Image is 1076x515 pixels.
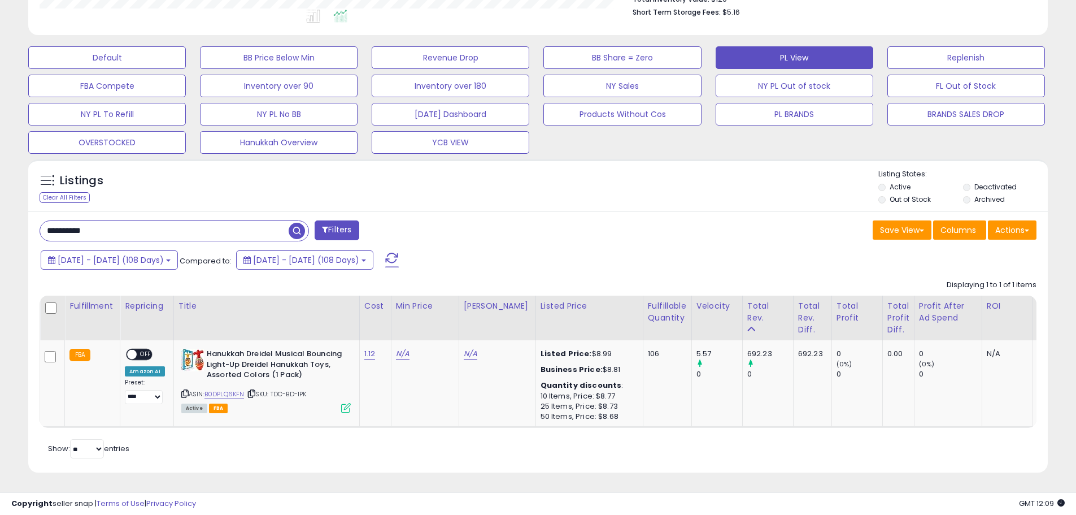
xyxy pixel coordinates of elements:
[747,300,789,324] div: Total Rev.
[541,401,634,412] div: 25 Items, Price: $8.73
[747,369,793,379] div: 0
[933,220,986,240] button: Columns
[716,46,873,69] button: PL View
[364,300,386,312] div: Cost
[633,7,721,17] b: Short Term Storage Fees:
[372,103,529,125] button: [DATE] Dashboard
[246,390,307,399] span: | SKU: TDC-BD-1PK
[716,75,873,97] button: NY PL Out of stock
[543,103,701,125] button: Products Without Cos
[28,46,186,69] button: Default
[541,300,638,312] div: Listed Price
[236,250,373,270] button: [DATE] - [DATE] (108 Days)
[364,348,376,360] a: 1.12
[947,280,1036,291] div: Displaying 1 to 1 of 1 items
[716,103,873,125] button: PL BRANDS
[396,300,454,312] div: Min Price
[722,7,740,18] span: $5.16
[988,220,1036,240] button: Actions
[181,404,207,413] span: All listings currently available for purchase on Amazon
[919,300,977,324] div: Profit After Ad Spend
[887,46,1045,69] button: Replenish
[28,75,186,97] button: FBA Compete
[181,349,204,371] img: 51jDic7sl1L._SL40_.jpg
[837,300,878,324] div: Total Profit
[837,360,852,369] small: (0%)
[253,254,359,266] span: [DATE] - [DATE] (108 Days)
[200,46,358,69] button: BB Price Below Min
[974,194,1005,204] label: Archived
[798,300,827,336] div: Total Rev. Diff.
[878,169,1048,180] p: Listing States:
[41,250,178,270] button: [DATE] - [DATE] (108 Days)
[396,348,410,360] a: N/A
[541,348,592,359] b: Listed Price:
[543,46,701,69] button: BB Share = Zero
[178,300,355,312] div: Title
[372,75,529,97] button: Inventory over 180
[372,131,529,154] button: YCB VIEW
[837,369,882,379] div: 0
[69,300,115,312] div: Fulfillment
[837,349,882,359] div: 0
[200,131,358,154] button: Hanukkah Overview
[747,349,793,359] div: 692.23
[890,194,931,204] label: Out of Stock
[541,391,634,401] div: 10 Items, Price: $8.77
[40,192,90,203] div: Clear All Filters
[541,380,622,391] b: Quantity discounts
[987,349,1024,359] div: N/A
[180,256,232,266] span: Compared to:
[696,349,742,359] div: 5.57
[696,300,738,312] div: Velocity
[200,75,358,97] button: Inventory over 90
[696,369,742,379] div: 0
[58,254,164,266] span: [DATE] - [DATE] (108 Days)
[887,300,909,336] div: Total Profit Diff.
[125,300,168,312] div: Repricing
[1019,498,1065,509] span: 2025-09-16 12:09 GMT
[887,103,1045,125] button: BRANDS SALES DROP
[541,349,634,359] div: $8.99
[207,349,344,383] b: Hanukkah Dreidel Musical Bouncing Light-Up Dreidel Hanukkah Toys, Assorted Colors (1 Pack)
[798,349,823,359] div: 692.23
[11,499,196,509] div: seller snap | |
[890,182,911,192] label: Active
[69,349,90,361] small: FBA
[919,349,982,359] div: 0
[181,349,351,412] div: ASIN:
[315,220,359,240] button: Filters
[919,360,935,369] small: (0%)
[372,46,529,69] button: Revenue Drop
[97,498,145,509] a: Terms of Use
[11,498,53,509] strong: Copyright
[209,404,228,413] span: FBA
[125,366,164,376] div: Amazon AI
[873,220,931,240] button: Save View
[974,182,1017,192] label: Deactivated
[940,224,976,236] span: Columns
[541,380,634,391] div: :
[541,365,634,375] div: $8.81
[60,173,103,189] h5: Listings
[887,75,1045,97] button: FL Out of Stock
[146,498,196,509] a: Privacy Policy
[543,75,701,97] button: NY Sales
[464,300,531,312] div: [PERSON_NAME]
[887,349,905,359] div: 0.00
[987,300,1028,312] div: ROI
[28,103,186,125] button: NY PL To Refill
[648,349,683,359] div: 106
[541,364,603,375] b: Business Price:
[541,412,634,422] div: 50 Items, Price: $8.68
[200,103,358,125] button: NY PL No BB
[648,300,687,324] div: Fulfillable Quantity
[125,379,164,404] div: Preset:
[28,131,186,154] button: OVERSTOCKED
[464,348,477,360] a: N/A
[48,443,129,454] span: Show: entries
[919,369,982,379] div: 0
[137,350,155,360] span: OFF
[204,390,245,399] a: B0DPLQ6KFN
